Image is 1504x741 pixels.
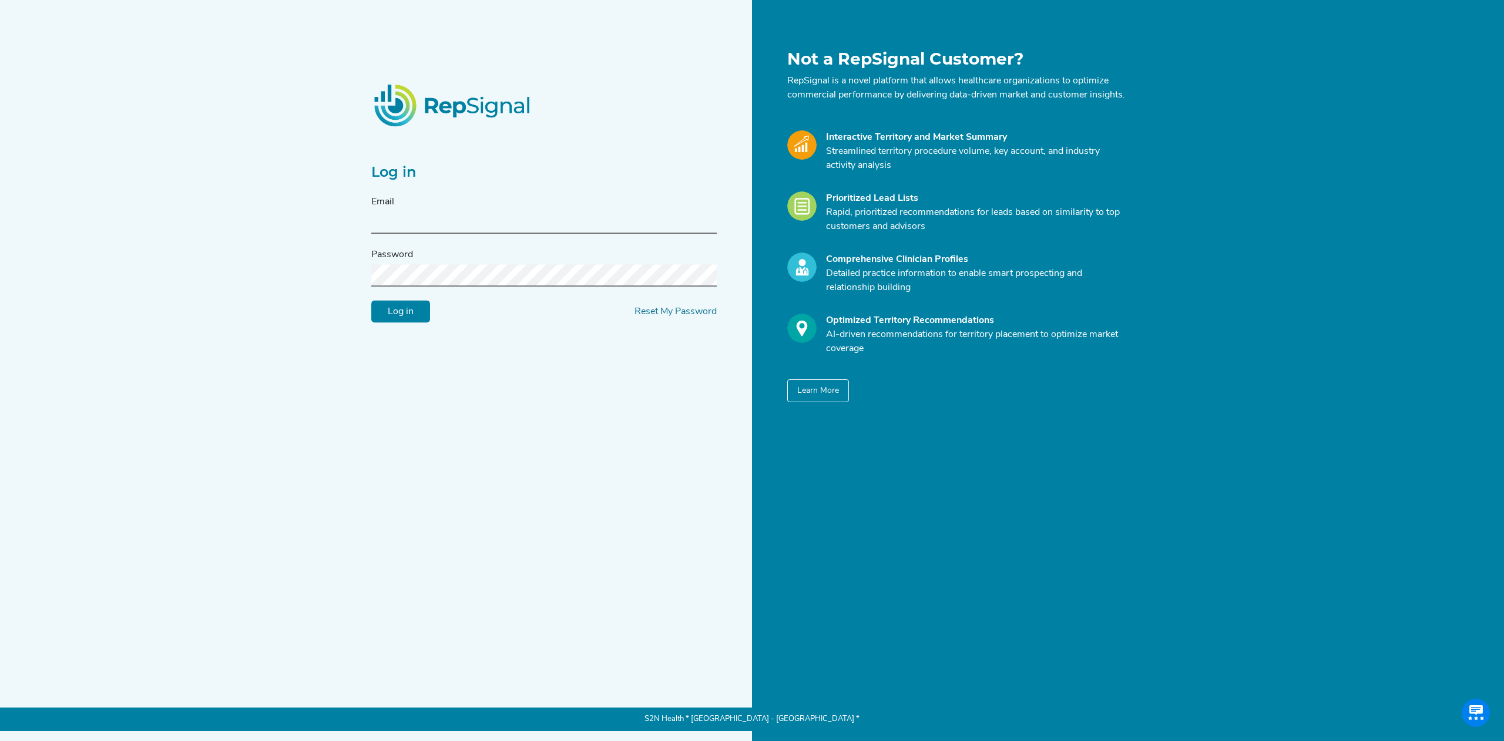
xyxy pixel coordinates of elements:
h2: Log in [371,164,717,181]
div: Comprehensive Clinician Profiles [826,252,1126,267]
p: AI-driven recommendations for territory placement to optimize market coverage [826,328,1126,356]
p: Streamlined territory procedure volume, key account, and industry activity analysis [826,144,1126,173]
img: Leads_Icon.28e8c528.svg [787,191,817,221]
p: S2N Health * [GEOGRAPHIC_DATA] - [GEOGRAPHIC_DATA] * [371,708,1133,731]
img: Market_Icon.a700a4ad.svg [787,130,817,160]
label: Email [371,195,394,209]
a: Reset My Password [634,307,717,316]
div: Optimized Territory Recommendations [826,314,1126,328]
button: Learn More [787,379,849,402]
img: Profile_Icon.739e2aba.svg [787,252,817,282]
p: Rapid, prioritized recommendations for leads based on similarity to top customers and advisors [826,206,1126,234]
h1: Not a RepSignal Customer? [787,49,1126,69]
p: Detailed practice information to enable smart prospecting and relationship building [826,267,1126,295]
p: RepSignal is a novel platform that allows healthcare organizations to optimize commercial perform... [787,74,1126,102]
input: Log in [371,301,430,323]
div: Interactive Territory and Market Summary [826,130,1126,144]
div: Prioritized Lead Lists [826,191,1126,206]
img: Optimize_Icon.261f85db.svg [787,314,817,343]
img: RepSignalLogo.20539ed3.png [360,70,546,140]
label: Password [371,248,413,262]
